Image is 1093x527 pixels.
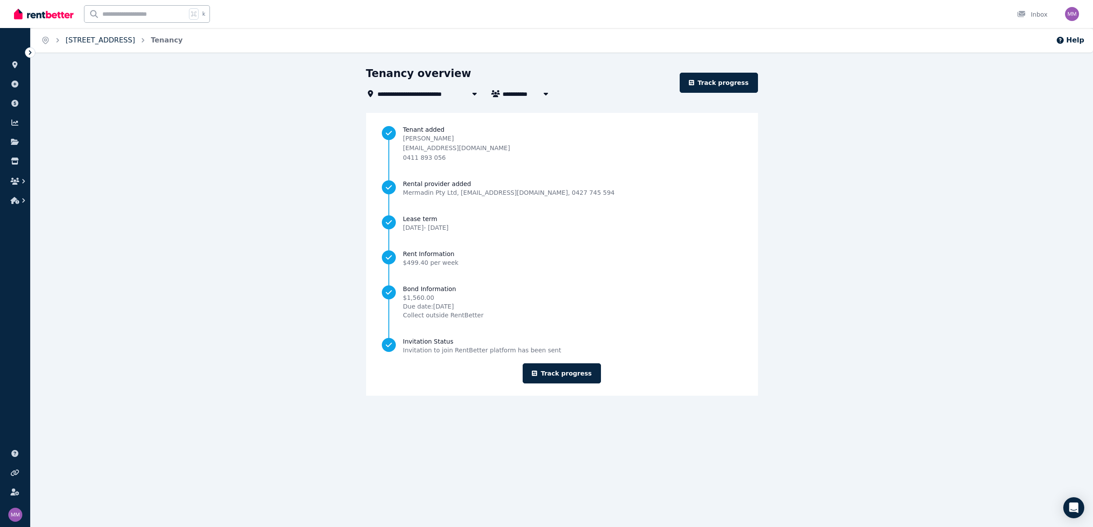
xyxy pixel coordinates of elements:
span: Mermadin Pty Ltd , [EMAIL_ADDRESS][DOMAIN_NAME] , 0427 745 594 [403,188,615,197]
img: Mermadin Pty Ltd [1065,7,1079,21]
span: Bond Information [403,285,483,293]
a: Rent Information$499.40 per week [382,249,741,267]
p: [PERSON_NAME] [403,134,510,143]
span: k [202,11,205,18]
nav: Breadcrumb [31,28,193,53]
div: Inbox [1017,10,1048,19]
a: Bond Information$1,560.00Due date:[DATE]Collect outside RentBetter [382,285,741,320]
span: Lease term [403,214,448,223]
nav: Progress [382,125,741,355]
span: Rental provider added [403,179,615,188]
p: [EMAIL_ADDRESS][DOMAIN_NAME] [403,144,510,152]
a: Tenant added[PERSON_NAME][EMAIL_ADDRESS][DOMAIN_NAME]0411 893 056 [382,125,741,162]
a: [STREET_ADDRESS] [66,36,135,44]
span: Invitation Status [403,337,561,346]
a: Invitation StatusInvitation to join RentBetter platform has been sent [382,337,741,355]
img: RentBetter [14,7,73,21]
span: $1,560.00 [403,293,483,302]
span: [DATE] - [DATE] [403,224,448,231]
span: Rent Information [403,249,458,258]
span: Collect outside RentBetter [403,311,483,320]
span: $499.40 per week [403,259,458,266]
a: Track progress [523,363,601,383]
span: Due date: [DATE] [403,302,483,311]
h1: Tenancy overview [366,67,471,81]
a: Lease term[DATE]- [DATE] [382,214,741,232]
img: Mermadin Pty Ltd [8,508,22,522]
span: Tenant added [403,125,741,134]
button: Help [1056,35,1084,46]
span: Invitation to join RentBetter platform has been sent [403,346,561,355]
div: Open Intercom Messenger [1063,497,1084,518]
span: 0411 893 056 [403,154,446,161]
a: Tenancy [151,36,183,44]
a: Track progress [680,73,758,93]
a: Rental provider addedMermadin Pty Ltd, [EMAIL_ADDRESS][DOMAIN_NAME], 0427 745 594 [382,179,741,197]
